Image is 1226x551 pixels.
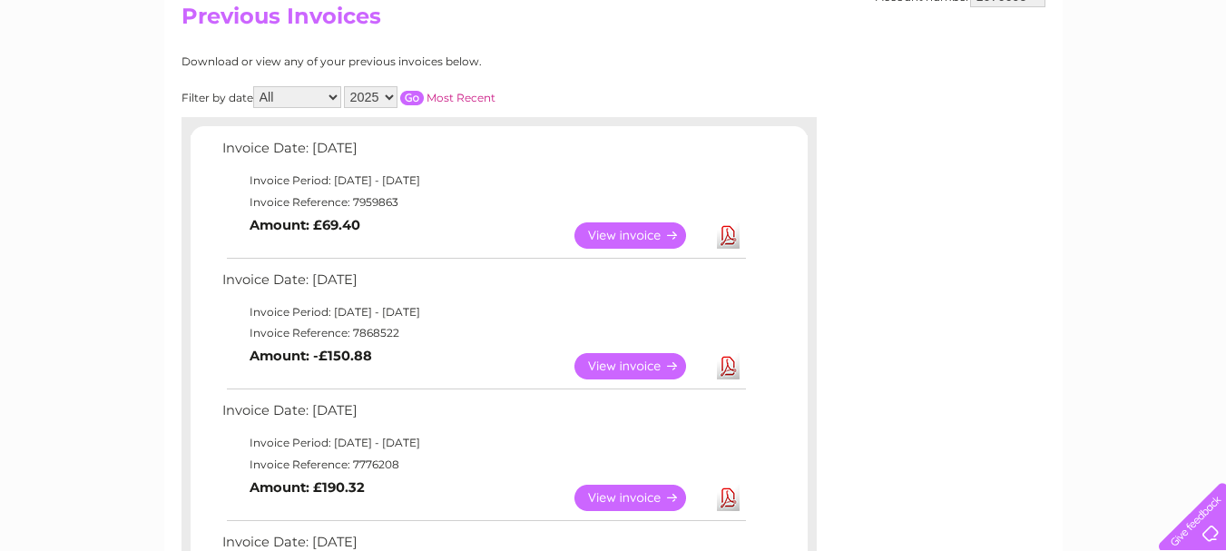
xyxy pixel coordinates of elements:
[250,217,360,233] b: Amount: £69.40
[250,348,372,364] b: Amount: -£150.88
[907,77,941,91] a: Water
[574,353,708,379] a: View
[250,479,365,496] b: Amount: £190.32
[574,485,708,511] a: View
[717,353,740,379] a: Download
[952,77,992,91] a: Energy
[218,170,749,192] td: Invoice Period: [DATE] - [DATE]
[427,91,495,104] a: Most Recent
[218,322,749,344] td: Invoice Reference: 7868522
[218,301,749,323] td: Invoice Period: [DATE] - [DATE]
[717,485,740,511] a: Download
[218,432,749,454] td: Invoice Period: [DATE] - [DATE]
[1105,77,1150,91] a: Contact
[574,222,708,249] a: View
[1166,77,1209,91] a: Log out
[218,268,749,301] td: Invoice Date: [DATE]
[884,9,1009,32] a: 0333 014 3131
[1068,77,1094,91] a: Blog
[218,192,749,213] td: Invoice Reference: 7959863
[218,454,749,476] td: Invoice Reference: 7776208
[218,398,749,432] td: Invoice Date: [DATE]
[181,86,658,108] div: Filter by date
[717,222,740,249] a: Download
[1003,77,1057,91] a: Telecoms
[181,4,1045,38] h2: Previous Invoices
[218,136,749,170] td: Invoice Date: [DATE]
[181,55,658,68] div: Download or view any of your previous invoices below.
[43,47,135,103] img: logo.png
[185,10,1043,88] div: Clear Business is a trading name of Verastar Limited (registered in [GEOGRAPHIC_DATA] No. 3667643...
